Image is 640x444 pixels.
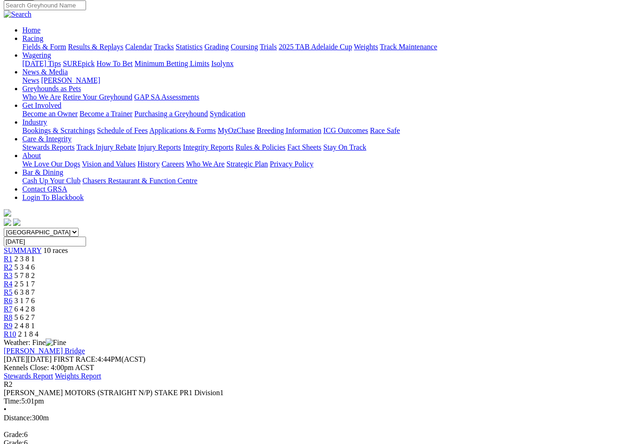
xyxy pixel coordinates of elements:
span: [DATE] [4,355,28,363]
div: Care & Integrity [22,143,636,152]
a: How To Bet [97,60,133,67]
a: Schedule of Fees [97,126,147,134]
a: Race Safe [370,126,400,134]
a: Tracks [154,43,174,51]
span: • [4,405,7,413]
a: Minimum Betting Limits [134,60,209,67]
a: SUREpick [63,60,94,67]
a: Breeding Information [257,126,321,134]
a: Strategic Plan [227,160,268,168]
a: R7 [4,305,13,313]
a: Stewards Report [4,372,53,380]
span: Time: [4,397,21,405]
a: Integrity Reports [183,143,233,151]
img: logo-grsa-white.png [4,209,11,217]
a: Chasers Restaurant & Function Centre [82,177,197,185]
a: Rules & Policies [235,143,286,151]
a: Syndication [210,110,245,118]
span: 2 4 8 1 [14,322,35,330]
span: 5 7 8 2 [14,272,35,279]
a: Injury Reports [138,143,181,151]
a: R4 [4,280,13,288]
a: Weights [354,43,378,51]
span: 10 races [43,246,68,254]
span: R2 [4,263,13,271]
a: Applications & Forms [149,126,216,134]
a: Track Injury Rebate [76,143,136,151]
a: R5 [4,288,13,296]
a: R3 [4,272,13,279]
div: Bar & Dining [22,177,636,185]
a: Home [22,26,40,34]
a: Become a Trainer [80,110,133,118]
a: Stewards Reports [22,143,74,151]
img: Search [4,10,32,19]
a: Stay On Track [323,143,366,151]
a: 2025 TAB Adelaide Cup [279,43,352,51]
div: News & Media [22,76,636,85]
div: About [22,160,636,168]
span: 5 3 4 6 [14,263,35,271]
a: Coursing [231,43,258,51]
a: Cash Up Your Club [22,177,80,185]
a: [DATE] Tips [22,60,61,67]
span: FIRST RACE: [53,355,97,363]
a: Wagering [22,51,51,59]
a: Care & Integrity [22,135,72,143]
a: ICG Outcomes [323,126,368,134]
a: [PERSON_NAME] Bridge [4,347,85,355]
span: 4:44PM(ACST) [53,355,146,363]
a: R9 [4,322,13,330]
a: Racing [22,34,43,42]
div: [PERSON_NAME] MOTORS (STRAIGHT N/P) STAKE PR1 Division1 [4,389,636,397]
div: Wagering [22,60,636,68]
a: Retire Your Greyhound [63,93,133,101]
span: 6 3 8 7 [14,288,35,296]
span: Grade: [4,431,24,438]
a: Purchasing a Greyhound [134,110,208,118]
a: Grading [205,43,229,51]
a: R1 [4,255,13,263]
a: R8 [4,313,13,321]
a: Login To Blackbook [22,193,84,201]
span: R2 [4,380,13,388]
a: Become an Owner [22,110,78,118]
a: Vision and Values [82,160,135,168]
img: Fine [46,338,66,347]
a: Isolynx [211,60,233,67]
a: MyOzChase [218,126,255,134]
span: Weather: Fine [4,338,66,346]
a: Greyhounds as Pets [22,85,81,93]
div: Greyhounds as Pets [22,93,636,101]
a: News & Media [22,68,68,76]
a: About [22,152,41,159]
span: Distance: [4,414,32,422]
input: Select date [4,237,86,246]
a: R6 [4,297,13,305]
a: Fact Sheets [287,143,321,151]
div: Kennels Close: 4:00pm ACST [4,364,636,372]
a: Who We Are [22,93,61,101]
a: Contact GRSA [22,185,67,193]
input: Search [4,0,86,10]
a: News [22,76,39,84]
span: 6 4 2 8 [14,305,35,313]
a: R10 [4,330,16,338]
a: Trials [260,43,277,51]
a: Weights Report [55,372,101,380]
span: 5 6 2 7 [14,313,35,321]
span: [DATE] [4,355,52,363]
a: Privacy Policy [270,160,313,168]
a: Bookings & Scratchings [22,126,95,134]
span: 3 1 7 6 [14,297,35,305]
div: Get Involved [22,110,636,118]
img: facebook.svg [4,219,11,226]
a: Careers [161,160,184,168]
